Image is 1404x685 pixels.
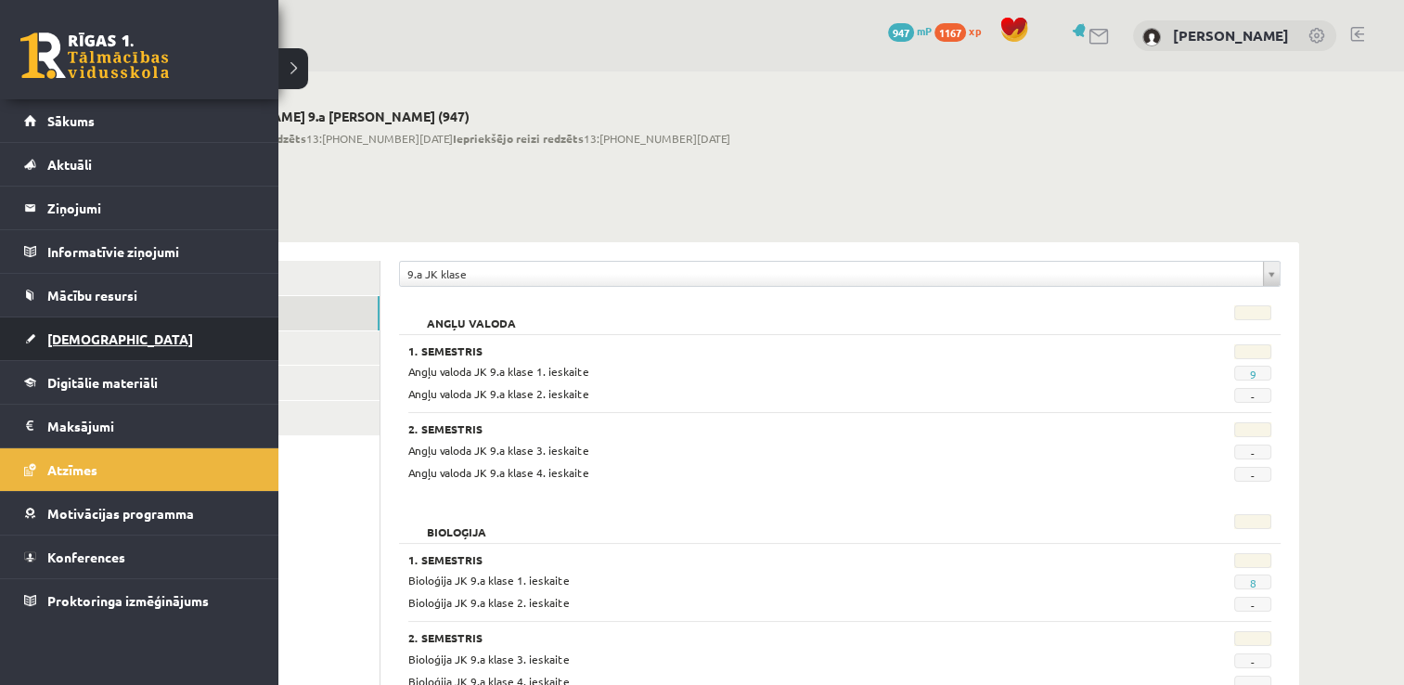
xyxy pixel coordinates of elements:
[408,364,589,379] span: Angļu valoda JK 9.a klase 1. ieskaite
[24,143,255,186] a: Aktuāli
[408,305,535,324] h2: Angļu valoda
[917,23,932,38] span: mP
[400,262,1280,286] a: 9.a JK klase
[47,505,194,522] span: Motivācijas programma
[24,187,255,229] a: Ziņojumi
[408,573,570,588] span: Bioloģija JK 9.a klase 1. ieskaite
[1234,388,1271,403] span: -
[408,465,589,480] span: Angļu valoda JK 9.a klase 4. ieskaite
[20,32,169,79] a: Rīgas 1. Tālmācības vidusskola
[24,317,255,360] a: [DEMOGRAPHIC_DATA]
[1234,653,1271,668] span: -
[1142,28,1161,46] img: Markuss Jahovičs
[408,631,1123,644] h3: 2. Semestris
[934,23,966,42] span: 1167
[47,405,255,447] legend: Maksājumi
[47,330,193,347] span: [DEMOGRAPHIC_DATA]
[24,579,255,622] a: Proktoringa izmēģinājums
[199,130,730,147] span: 13:[PHONE_NUMBER][DATE] 13:[PHONE_NUMBER][DATE]
[1249,367,1256,381] a: 9
[408,386,589,401] span: Angļu valoda JK 9.a klase 2. ieskaite
[24,274,255,317] a: Mācību resursi
[24,536,255,578] a: Konferences
[888,23,914,42] span: 947
[1234,445,1271,459] span: -
[47,461,97,478] span: Atzīmes
[24,361,255,404] a: Digitālie materiāli
[47,287,137,304] span: Mācību resursi
[1173,26,1289,45] a: [PERSON_NAME]
[1234,467,1271,482] span: -
[24,230,255,273] a: Informatīvie ziņojumi
[407,262,1256,286] span: 9.a JK klase
[47,112,95,129] span: Sākums
[47,156,92,173] span: Aktuāli
[1249,575,1256,590] a: 8
[24,99,255,142] a: Sākums
[453,131,584,146] b: Iepriekšējo reizi redzēts
[47,592,209,609] span: Proktoringa izmēģinājums
[199,109,730,124] h2: [PERSON_NAME] 9.a [PERSON_NAME] (947)
[408,514,505,533] h2: Bioloģija
[888,23,932,38] a: 947 mP
[47,187,255,229] legend: Ziņojumi
[408,443,589,458] span: Angļu valoda JK 9.a klase 3. ieskaite
[408,422,1123,435] h3: 2. Semestris
[408,344,1123,357] h3: 1. Semestris
[24,405,255,447] a: Maksājumi
[408,652,570,666] span: Bioloģija JK 9.a klase 3. ieskaite
[47,549,125,565] span: Konferences
[408,553,1123,566] h3: 1. Semestris
[934,23,990,38] a: 1167 xp
[24,448,255,491] a: Atzīmes
[408,595,570,610] span: Bioloģija JK 9.a klase 2. ieskaite
[969,23,981,38] span: xp
[47,374,158,391] span: Digitālie materiāli
[24,492,255,535] a: Motivācijas programma
[47,230,255,273] legend: Informatīvie ziņojumi
[1234,597,1271,612] span: -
